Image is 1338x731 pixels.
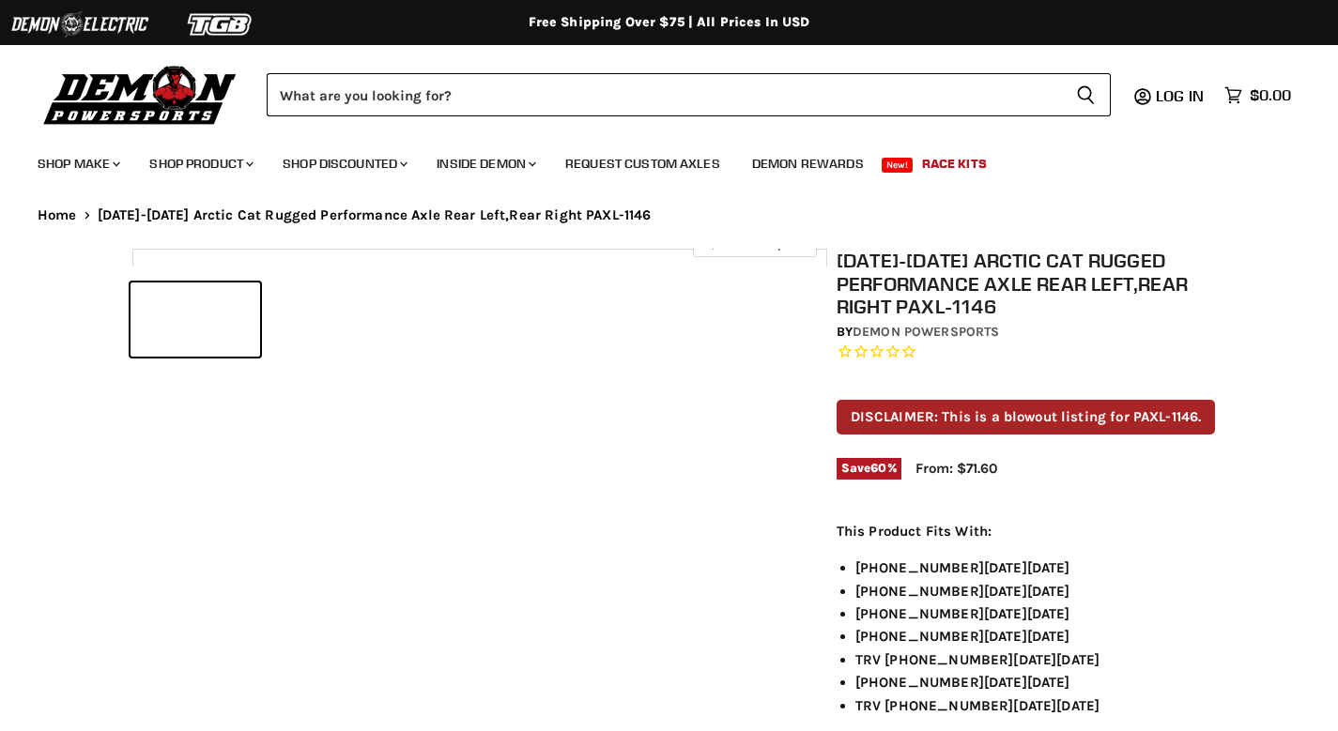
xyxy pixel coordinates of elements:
[1061,73,1111,116] button: Search
[135,145,265,183] a: Shop Product
[551,145,734,183] a: Request Custom Axles
[38,61,243,128] img: Demon Powersports
[908,145,1001,183] a: Race Kits
[9,7,150,42] img: Demon Electric Logo 2
[837,520,1216,542] p: This Product Fits With:
[738,145,878,183] a: Demon Rewards
[38,207,77,223] a: Home
[98,207,652,223] span: [DATE]-[DATE] Arctic Cat Rugged Performance Axle Rear Left,Rear Right PAXL-1146
[855,625,1216,647] li: [PHONE_NUMBER][DATE][DATE]
[853,324,999,340] a: Demon Powersports
[1147,87,1215,104] a: Log in
[915,460,997,477] span: From: $71.60
[23,137,1286,183] ul: Main menu
[267,73,1111,116] form: Product
[702,236,807,251] span: Click to expand
[267,73,1061,116] input: Search
[837,400,1216,434] p: DISCLAIMER: This is a blowout listing for PAXL-1146.
[23,145,131,183] a: Shop Make
[1250,86,1291,104] span: $0.00
[423,145,547,183] a: Inside Demon
[855,648,1216,671] li: TRV [PHONE_NUMBER][DATE][DATE]
[882,158,914,173] span: New!
[131,282,260,357] button: 2004-2014 Arctic Cat Rugged Performance Axle Rear Left,Rear Right PAXL-1146 thumbnail
[837,458,901,479] span: Save %
[150,7,291,42] img: TGB Logo 2
[269,145,419,183] a: Shop Discounted
[855,602,1216,625] li: [PHONE_NUMBER][DATE][DATE]
[855,694,1216,717] li: TRV [PHONE_NUMBER][DATE][DATE]
[1215,82,1300,109] a: $0.00
[837,322,1216,343] div: by
[837,249,1216,318] h1: [DATE]-[DATE] Arctic Cat Rugged Performance Axle Rear Left,Rear Right PAXL-1146
[1156,86,1204,105] span: Log in
[855,671,1216,693] li: [PHONE_NUMBER][DATE][DATE]
[855,556,1216,579] li: [PHONE_NUMBER][DATE][DATE]
[855,580,1216,602] li: [PHONE_NUMBER][DATE][DATE]
[837,343,1216,362] span: Rated 0.0 out of 5 stars 0 reviews
[870,461,886,475] span: 60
